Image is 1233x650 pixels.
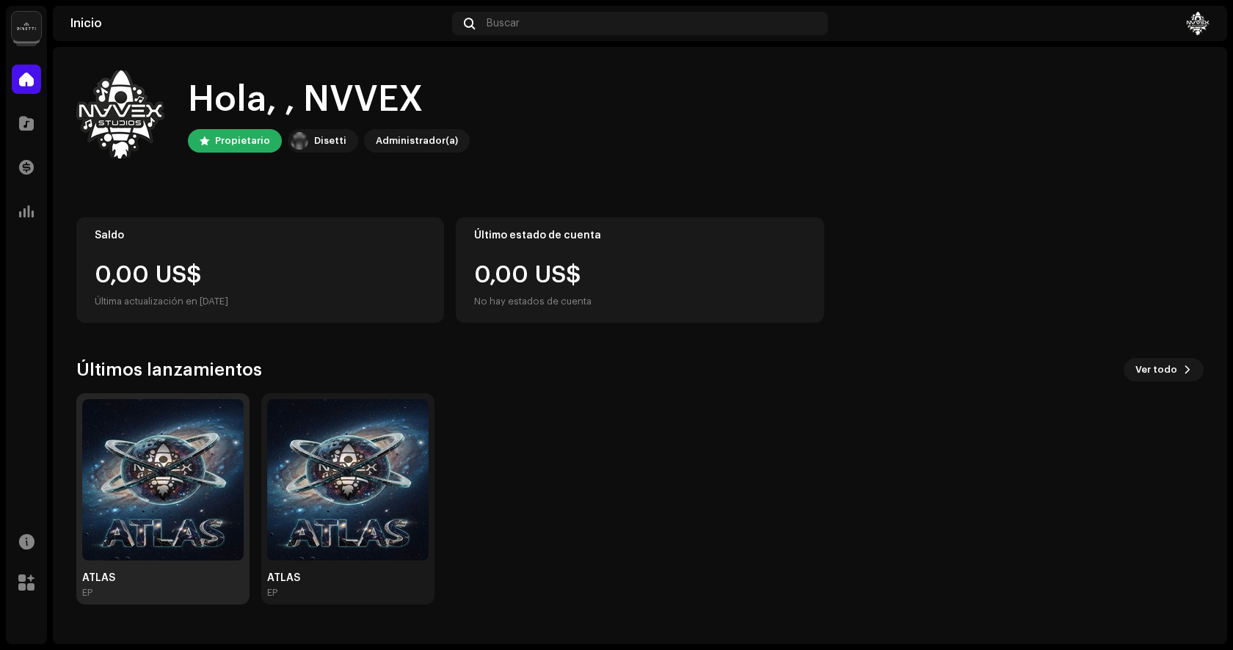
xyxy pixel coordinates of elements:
img: 8685a3ca-d1ac-4d7a-a127-d19c5f5187fd [76,70,164,158]
div: ATLAS [267,572,429,584]
re-o-card-value: Último estado de cuenta [456,217,823,323]
div: Disetti [314,132,346,150]
div: Última actualización en [DATE] [95,293,426,310]
button: Ver todo [1124,358,1204,381]
div: Inicio [70,18,446,29]
div: EP [82,587,92,599]
img: 49dd0edb-4fdc-44ff-806c-f6480c4a88ad [267,399,429,560]
div: No hay estados de cuenta [474,293,592,310]
img: a5e2a2c3-0a42-4ff3-acd2-5cd7d5828c87 [82,399,244,560]
div: Saldo [95,230,426,241]
div: Último estado de cuenta [474,230,805,241]
re-o-card-value: Saldo [76,217,444,323]
span: Buscar [487,18,520,29]
h3: Últimos lanzamientos [76,358,262,381]
div: Administrador(a) [376,132,458,150]
div: Propietario [215,132,270,150]
img: 8685a3ca-d1ac-4d7a-a127-d19c5f5187fd [1186,12,1210,35]
img: 02a7c2d3-3c89-4098-b12f-2ff2945c95ee [291,132,308,150]
div: EP [267,587,277,599]
span: Ver todo [1135,355,1177,384]
img: 02a7c2d3-3c89-4098-b12f-2ff2945c95ee [12,12,41,41]
div: Hola, , NVVEX [188,76,470,123]
div: ATLAS [82,572,244,584]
